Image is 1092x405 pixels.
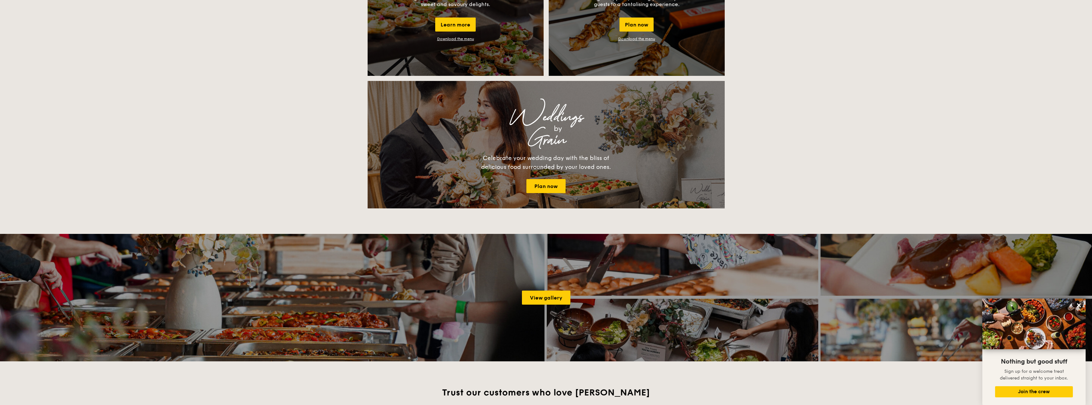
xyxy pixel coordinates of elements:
a: Download the menu [618,37,655,41]
a: View gallery [522,291,570,305]
a: Download the menu [437,37,474,41]
div: by [447,123,669,134]
div: Grain [424,134,669,146]
button: Close [1074,300,1084,310]
span: Nothing but good stuff [1001,358,1067,365]
button: Join the crew [995,386,1073,397]
a: Plan now [526,179,566,193]
div: Weddings [424,112,669,123]
h2: Trust our customers who love [PERSON_NAME] [400,387,692,398]
span: Sign up for a welcome treat delivered straight to your inbox. [1000,369,1068,381]
div: Learn more [435,18,476,32]
img: DSC07876-Edit02-Large.jpeg [982,299,1086,349]
div: Plan now [619,18,654,32]
div: Celebrate your wedding day with the bliss of delicious food surrounded by your loved ones. [474,154,618,171]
